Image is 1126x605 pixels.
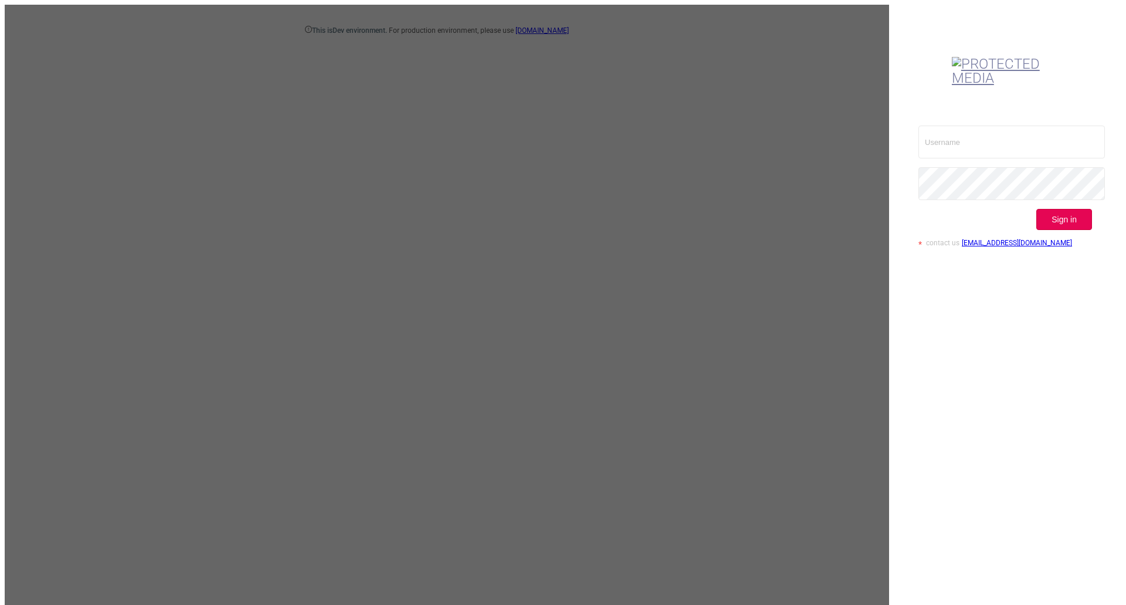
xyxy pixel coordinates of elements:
[952,57,1059,85] img: Protected Media
[918,126,1105,158] input: Username
[1052,215,1077,224] span: Sign in
[1036,209,1092,230] button: Sign in
[926,239,959,247] span: contact us
[962,239,1072,247] a: [EMAIL_ADDRESS][DOMAIN_NAME]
